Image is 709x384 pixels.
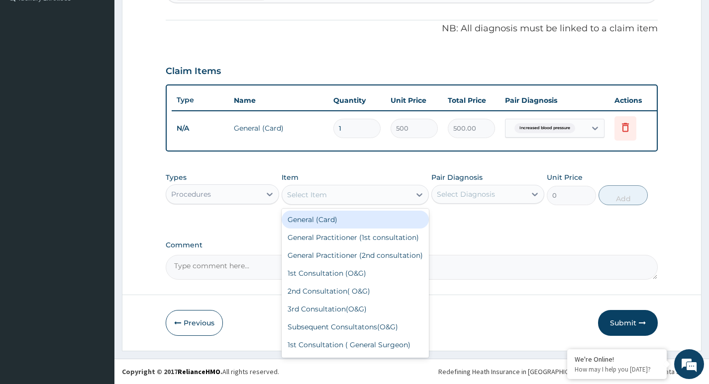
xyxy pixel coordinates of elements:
div: 1st Consultation (O&G) [282,264,429,282]
td: General (Card) [229,118,328,138]
div: Subsequent Consultatons(O&G) [282,318,429,336]
p: How may I help you today? [575,365,659,374]
th: Pair Diagnosis [500,90,609,110]
td: N/A [172,119,229,138]
a: RelianceHMO [178,367,220,376]
strong: Copyright © 2017 . [122,367,222,376]
label: Comment [166,241,658,249]
textarea: Type your message and hit 'Enter' [5,271,190,306]
button: Add [599,185,648,205]
div: Chat with us now [52,56,167,69]
th: Type [172,91,229,109]
div: Minimize live chat window [163,5,187,29]
label: Types [166,173,187,182]
div: We're Online! [575,355,659,364]
div: 2nd Consultation(General Surgeon) [282,354,429,372]
button: Submit [598,310,658,336]
div: Procedures [171,189,211,199]
p: NB: All diagnosis must be linked to a claim item [166,22,658,35]
th: Total Price [443,90,500,110]
button: Previous [166,310,223,336]
th: Actions [609,90,659,110]
div: Select Diagnosis [437,189,495,199]
h3: Claim Items [166,66,221,77]
div: 2nd Consultation( O&G) [282,282,429,300]
span: We're online! [58,125,137,226]
span: Increased blood pressure [514,123,575,133]
img: d_794563401_company_1708531726252_794563401 [18,50,40,75]
label: Item [282,172,299,182]
div: Redefining Heath Insurance in [GEOGRAPHIC_DATA] using Telemedicine and Data Science! [438,367,702,377]
label: Pair Diagnosis [431,172,483,182]
div: 1st Consultation ( General Surgeon) [282,336,429,354]
label: Unit Price [547,172,583,182]
div: General Practitioner (1st consultation) [282,229,429,246]
th: Name [229,90,328,110]
div: 3rd Consultation(O&G) [282,300,429,318]
th: Quantity [328,90,386,110]
div: General Practitioner (2nd consultation) [282,246,429,264]
footer: All rights reserved. [114,359,709,384]
div: Select Item [287,190,327,200]
th: Unit Price [386,90,443,110]
div: General (Card) [282,211,429,229]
